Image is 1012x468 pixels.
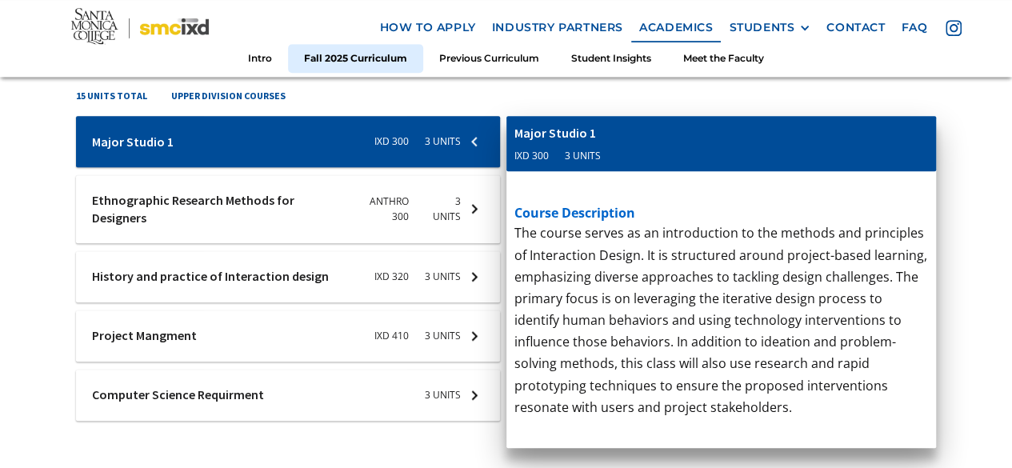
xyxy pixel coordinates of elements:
[729,21,794,34] div: STUDENTS
[946,20,962,36] img: icon - instagram
[171,88,286,103] h4: upper division courses
[729,21,810,34] div: STUDENTS
[893,13,935,42] a: faq
[232,43,288,73] a: Intro
[484,13,631,42] a: industry partners
[818,13,893,42] a: contact
[71,7,210,48] img: Santa Monica College - SMC IxD logo
[423,43,555,73] a: Previous Curriculum
[667,43,780,73] a: Meet the Faculty
[288,43,423,73] a: Fall 2025 Curriculum
[555,43,667,73] a: Student Insights
[76,88,147,103] h4: 15 units total
[371,13,483,42] a: how to apply
[631,13,721,42] a: Academics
